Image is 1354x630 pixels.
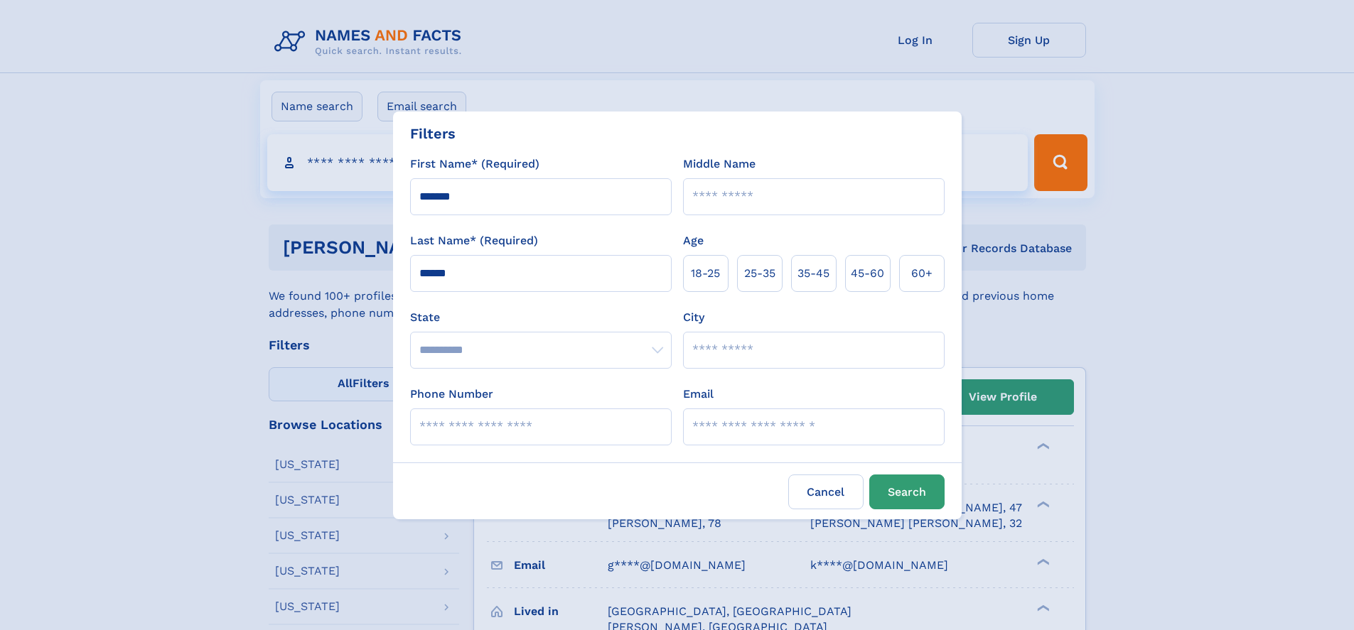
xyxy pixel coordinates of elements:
label: Last Name* (Required) [410,232,538,249]
label: State [410,309,672,326]
label: First Name* (Required) [410,156,539,173]
div: Filters [410,123,456,144]
span: 18‑25 [691,265,720,282]
label: City [683,309,704,326]
label: Age [683,232,704,249]
span: 35‑45 [797,265,829,282]
label: Email [683,386,714,403]
span: 25‑35 [744,265,775,282]
label: Middle Name [683,156,756,173]
label: Cancel [788,474,864,509]
span: 60+ [911,265,933,282]
label: Phone Number [410,386,493,403]
button: Search [869,474,945,509]
span: 45‑60 [851,265,884,282]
